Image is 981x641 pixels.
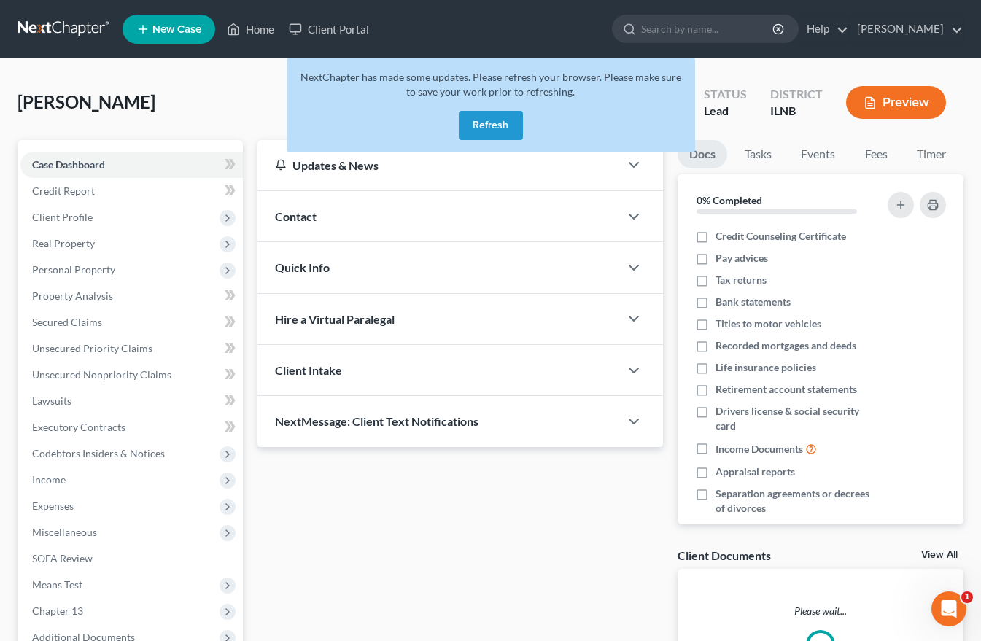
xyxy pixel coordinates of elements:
span: Case Dashboard [32,158,105,171]
a: Events [789,140,847,168]
span: Titles to motor vehicles [716,316,821,331]
span: Unsecured Nonpriority Claims [32,368,171,381]
a: SOFA Review [20,545,243,572]
span: Life insurance policies [716,360,816,375]
span: Executory Contracts [32,421,125,433]
span: Expenses [32,500,74,512]
a: Tasks [733,140,783,168]
span: Retirement account statements [716,382,857,397]
span: Secured Claims [32,316,102,328]
span: Chapter 13 [32,605,83,617]
span: Means Test [32,578,82,591]
a: Fees [853,140,899,168]
span: Lawsuits [32,395,71,407]
div: District [770,86,823,103]
span: Pay advices [716,251,768,265]
div: Status [704,86,747,103]
span: NextMessage: Client Text Notifications [275,414,478,428]
span: Appraisal reports [716,465,795,479]
span: Personal Property [32,263,115,276]
span: New Case [152,24,201,35]
a: Secured Claims [20,309,243,335]
a: Case Dashboard [20,152,243,178]
a: View All [921,550,958,560]
a: Property Analysis [20,283,243,309]
a: [PERSON_NAME] [850,16,963,42]
span: [PERSON_NAME] [18,91,155,112]
a: Help [799,16,848,42]
a: Lawsuits [20,388,243,414]
span: Credit Report [32,184,95,197]
span: Miscellaneous [32,526,97,538]
span: Contact [275,209,317,223]
span: NextChapter has made some updates. Please refresh your browser. Please make sure to save your wor... [300,71,681,98]
div: Client Documents [678,548,771,563]
div: ILNB [770,103,823,120]
a: Docs [678,140,727,168]
a: Unsecured Priority Claims [20,335,243,362]
strong: 0% Completed [697,194,762,206]
span: Bank statements [716,295,791,309]
div: Lead [704,103,747,120]
span: Client Intake [275,363,342,377]
span: Drivers license & social security card [716,404,880,433]
span: Credit Counseling Certificate [716,229,846,244]
span: Tax returns [716,273,767,287]
span: Hire a Virtual Paralegal [275,312,395,326]
span: SOFA Review [32,552,93,564]
button: Refresh [459,111,523,140]
a: Home [220,16,282,42]
p: Please wait... [678,604,963,618]
span: Unsecured Priority Claims [32,342,152,354]
a: Client Portal [282,16,376,42]
iframe: Intercom live chat [931,591,966,626]
input: Search by name... [641,15,775,42]
span: Income Documents [716,442,803,457]
a: Timer [905,140,958,168]
span: Client Profile [32,211,93,223]
a: Executory Contracts [20,414,243,440]
button: Preview [846,86,946,119]
span: Quick Info [275,260,330,274]
a: Credit Report [20,178,243,204]
span: Separation agreements or decrees of divorces [716,486,880,516]
span: Real Property [32,237,95,249]
a: Unsecured Nonpriority Claims [20,362,243,388]
div: Updates & News [275,158,602,173]
span: 1 [961,591,973,603]
span: Income [32,473,66,486]
span: Property Analysis [32,290,113,302]
span: Codebtors Insiders & Notices [32,447,165,459]
span: Recorded mortgages and deeds [716,338,856,353]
